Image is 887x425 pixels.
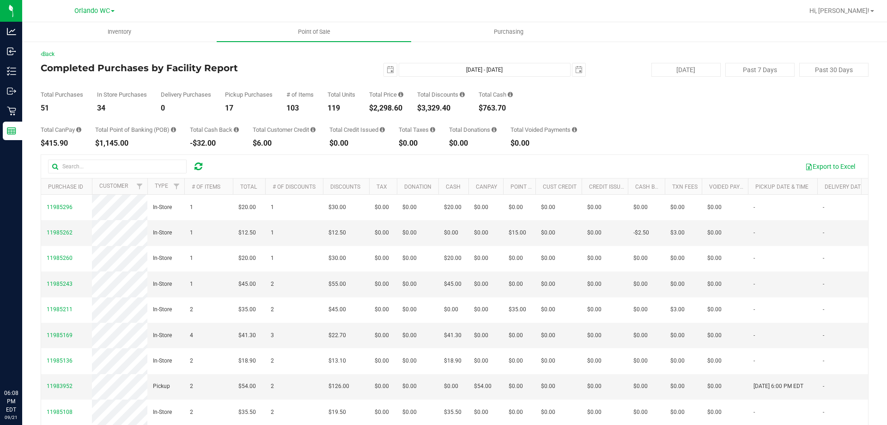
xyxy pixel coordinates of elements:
[508,92,513,98] i: Sum of the successful, non-voided cash payment transactions for all purchases in the date range. ...
[572,63,585,76] span: select
[328,254,346,263] span: $30.00
[328,105,355,112] div: 119
[48,184,83,190] a: Purchase ID
[375,382,389,391] span: $0.00
[670,331,685,340] span: $0.00
[375,228,389,237] span: $0.00
[329,140,385,147] div: $0.00
[238,305,256,314] span: $35.00
[474,331,488,340] span: $0.00
[161,92,211,98] div: Delivery Purchases
[153,280,172,289] span: In-Store
[587,305,601,314] span: $0.00
[238,254,256,263] span: $20.00
[7,126,16,136] inline-svg: Reports
[192,184,220,190] a: # of Items
[449,140,497,147] div: $0.00
[399,140,435,147] div: $0.00
[587,408,601,417] span: $0.00
[375,331,389,340] span: $0.00
[271,382,274,391] span: 2
[328,280,346,289] span: $55.00
[633,203,648,212] span: $0.00
[380,127,385,133] i: Sum of all account credit issued for all refunds from returned purchases in the date range.
[225,105,273,112] div: 17
[161,105,211,112] div: 0
[99,183,128,189] a: Customer
[635,184,666,190] a: Cash Back
[670,203,685,212] span: $0.00
[633,331,648,340] span: $0.00
[633,280,648,289] span: $0.00
[153,408,172,417] span: In-Store
[474,305,488,314] span: $0.00
[541,331,555,340] span: $0.00
[446,184,461,190] a: Cash
[474,228,488,237] span: $0.00
[41,140,81,147] div: $415.90
[670,305,685,314] span: $3.00
[402,280,417,289] span: $0.00
[633,408,648,417] span: $0.00
[587,228,601,237] span: $0.00
[541,280,555,289] span: $0.00
[753,254,755,263] span: -
[47,357,73,364] span: 11985136
[271,357,274,365] span: 2
[707,305,722,314] span: $0.00
[509,331,523,340] span: $0.00
[4,414,18,421] p: 09/21
[753,305,755,314] span: -
[310,127,316,133] i: Sum of the successful, non-voided payments using account credit for all purchases in the date range.
[509,357,523,365] span: $0.00
[707,331,722,340] span: $0.00
[76,127,81,133] i: Sum of the successful, non-voided CanPay payment transactions for all purchases in the date range.
[510,140,577,147] div: $0.00
[753,203,755,212] span: -
[153,305,172,314] span: In-Store
[823,280,824,289] span: -
[481,28,536,36] span: Purchasing
[153,254,172,263] span: In-Store
[823,382,824,391] span: -
[286,28,343,36] span: Point of Sale
[47,383,73,389] span: 11983952
[753,408,755,417] span: -
[633,228,649,237] span: -$2.50
[509,280,523,289] span: $0.00
[651,63,721,77] button: [DATE]
[47,332,73,339] span: 11985169
[155,183,168,189] a: Type
[238,331,256,340] span: $41.30
[41,105,83,112] div: 51
[402,254,417,263] span: $0.00
[153,203,172,212] span: In-Store
[753,357,755,365] span: -
[707,254,722,263] span: $0.00
[271,280,274,289] span: 2
[430,127,435,133] i: Sum of the total taxes for all purchases in the date range.
[417,105,465,112] div: $3,329.40
[47,306,73,313] span: 11985211
[7,106,16,116] inline-svg: Retail
[670,408,685,417] span: $0.00
[509,228,526,237] span: $15.00
[753,331,755,340] span: -
[402,203,417,212] span: $0.00
[823,203,824,212] span: -
[238,203,256,212] span: $20.00
[41,127,81,133] div: Total CanPay
[587,280,601,289] span: $0.00
[47,229,73,236] span: 11985262
[190,228,193,237] span: 1
[444,228,458,237] span: $0.00
[47,255,73,261] span: 11985260
[402,305,417,314] span: $0.00
[444,408,462,417] span: $35.50
[402,357,417,365] span: $0.00
[238,357,256,365] span: $18.90
[799,159,861,174] button: Export to Excel
[823,408,824,417] span: -
[707,228,722,237] span: $0.00
[328,331,346,340] span: $22.70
